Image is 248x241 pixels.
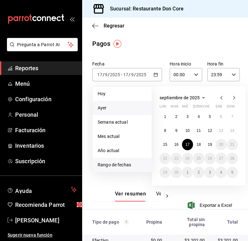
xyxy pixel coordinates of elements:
abbr: 18 de septiembre de 2025 [197,142,201,147]
button: 18 de septiembre de 2025 [193,139,204,150]
button: 20 de septiembre de 2025 [215,139,227,150]
abbr: miércoles [182,104,188,111]
abbr: 3 de octubre de 2025 [209,170,211,175]
button: 25 de septiembre de 2025 [193,153,204,164]
input: -- [131,72,134,77]
button: 12 de septiembre de 2025 [204,125,215,136]
button: 19 de septiembre de 2025 [204,139,215,150]
span: Año actual [98,147,147,154]
span: Regresar [104,23,124,29]
button: Ver pagos [156,191,180,201]
span: Semana actual [98,119,147,126]
span: Mes actual [98,133,147,140]
button: 21 de septiembre de 2025 [227,139,238,150]
span: Inventarios [15,141,77,150]
span: Reportes [15,64,77,72]
abbr: 26 de septiembre de 2025 [208,156,212,161]
button: Ver resumen [115,191,146,201]
button: 4 de septiembre de 2025 [193,111,204,122]
button: 23 de septiembre de 2025 [171,153,182,164]
div: Tipo de pago [92,219,136,225]
abbr: 14 de septiembre de 2025 [230,128,234,133]
span: / [103,72,105,77]
button: 24 de septiembre de 2025 [182,153,193,164]
label: Fecha [92,62,162,66]
span: Facturación [15,126,77,134]
button: Pregunta a Parrot AI [7,38,78,51]
h3: Sucursal: Restaurante Don Core [105,5,184,13]
button: 15 de septiembre de 2025 [160,139,171,150]
span: Pregunta a Parrot AI [17,41,68,48]
div: Propina [146,219,162,225]
button: 28 de septiembre de 2025 [227,153,238,164]
input: -- [97,72,103,77]
span: / [134,72,136,77]
abbr: 10 de septiembre de 2025 [185,128,190,133]
abbr: 24 de septiembre de 2025 [185,156,190,161]
button: 4 de octubre de 2025 [215,167,227,178]
button: 14 de septiembre de 2025 [227,125,238,136]
span: Ayuda [15,186,69,194]
abbr: 28 de septiembre de 2025 [230,156,234,161]
button: 11 de septiembre de 2025 [193,125,204,136]
span: [PERSON_NAME] [15,216,77,225]
abbr: 11 de septiembre de 2025 [197,128,201,133]
abbr: 16 de septiembre de 2025 [174,142,178,147]
span: / [108,72,110,77]
abbr: 12 de septiembre de 2025 [208,128,212,133]
abbr: 5 de octubre de 2025 [231,170,233,175]
svg: Los pagos realizados con Pay y otras terminales son montos brutos. [124,220,129,224]
input: ---- [136,72,147,77]
abbr: 9 de septiembre de 2025 [175,128,178,133]
label: Hora fin [207,62,240,66]
abbr: 22 de septiembre de 2025 [163,156,167,161]
span: Exportar a Excel [189,201,232,209]
div: Total [215,219,238,225]
abbr: 2 de septiembre de 2025 [175,114,178,119]
abbr: 7 de septiembre de 2025 [231,114,233,119]
div: Total sin propina [172,217,205,227]
a: Pregunta a Parrot AI [4,46,78,53]
span: Recomienda Parrot [15,201,77,209]
abbr: 1 de septiembre de 2025 [164,114,166,119]
abbr: 20 de septiembre de 2025 [219,142,223,147]
abbr: 21 de septiembre de 2025 [230,142,234,147]
abbr: 4 de octubre de 2025 [220,170,222,175]
button: 2 de octubre de 2025 [193,167,204,178]
abbr: lunes [160,104,166,111]
button: Regresar [92,23,124,29]
span: / [129,72,130,77]
abbr: 5 de septiembre de 2025 [209,114,211,119]
span: septiembre de 2025 [160,95,200,100]
abbr: 1 de octubre de 2025 [186,170,189,175]
button: septiembre de 2025 [160,94,207,102]
label: Hora inicio [170,62,202,66]
abbr: 6 de septiembre de 2025 [220,114,222,119]
button: 10 de septiembre de 2025 [182,125,193,136]
input: ---- [110,72,120,77]
button: 6 de septiembre de 2025 [215,111,227,122]
button: 8 de septiembre de 2025 [160,125,171,136]
abbr: 17 de septiembre de 2025 [185,142,190,147]
input: -- [123,72,129,77]
button: 1 de septiembre de 2025 [160,111,171,122]
button: 5 de septiembre de 2025 [204,111,215,122]
span: Hoy [98,90,147,97]
span: Personal [15,110,77,119]
button: 26 de septiembre de 2025 [204,153,215,164]
button: open_drawer_menu [70,16,75,22]
button: 17 de septiembre de 2025 [182,139,193,150]
button: 27 de septiembre de 2025 [215,153,227,164]
abbr: 25 de septiembre de 2025 [197,156,201,161]
span: Ayer [98,105,147,111]
abbr: 2 de octubre de 2025 [198,170,200,175]
abbr: martes [171,104,178,111]
abbr: 4 de septiembre de 2025 [198,114,200,119]
abbr: 3 de septiembre de 2025 [186,114,189,119]
abbr: 30 de septiembre de 2025 [174,170,178,175]
span: Suscripción [15,157,77,165]
abbr: sábado [215,104,222,111]
button: 29 de septiembre de 2025 [160,167,171,178]
span: Sugerir nueva función [8,232,77,238]
button: 9 de septiembre de 2025 [171,125,182,136]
